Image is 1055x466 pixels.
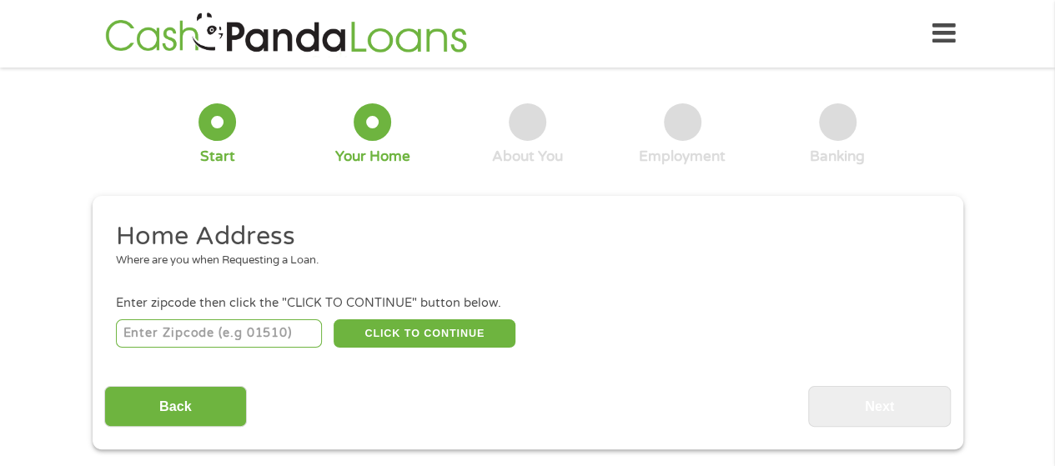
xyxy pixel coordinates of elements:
[116,294,938,313] div: Enter zipcode then click the "CLICK TO CONTINUE" button below.
[100,10,472,58] img: GetLoanNow Logo
[116,253,927,269] div: Where are you when Requesting a Loan.
[200,148,235,166] div: Start
[492,148,563,166] div: About You
[639,148,726,166] div: Employment
[808,386,951,427] input: Next
[116,220,927,253] h2: Home Address
[810,148,865,166] div: Banking
[334,319,515,348] button: CLICK TO CONTINUE
[116,319,322,348] input: Enter Zipcode (e.g 01510)
[335,148,410,166] div: Your Home
[104,386,247,427] input: Back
